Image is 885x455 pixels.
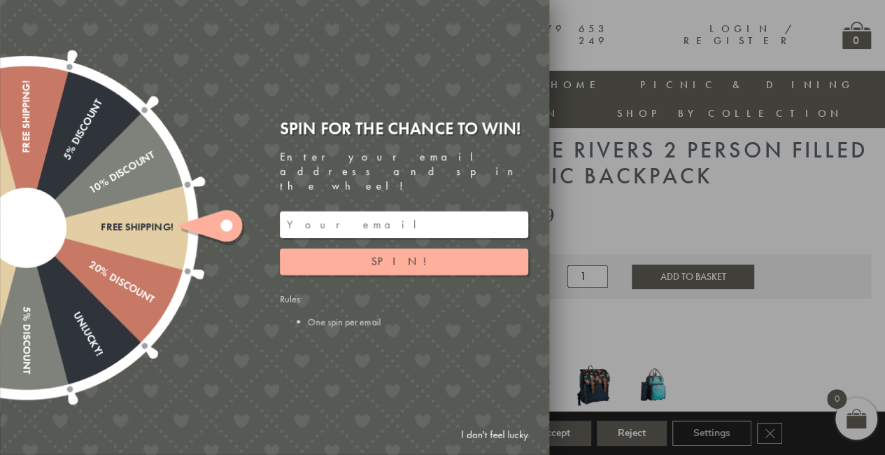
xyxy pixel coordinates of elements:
[280,150,528,193] div: Enter your email address and spin the wheel!
[20,227,32,374] div: 5% Discount
[21,225,105,358] div: Unlucky!
[371,254,437,269] span: Spin!
[280,118,528,139] div: Spin for the chance to win!
[27,221,174,233] div: Free shipping!
[23,223,156,307] div: 20% Discount
[23,149,156,233] div: 10% Discount
[20,80,32,227] div: Free shipping!
[280,211,528,238] input: Your email
[454,422,535,448] a: I don't feel lucky
[280,248,528,275] button: Spin!
[21,97,105,230] div: 5% Discount
[280,293,528,328] div: Rules:
[308,315,528,328] li: One spin per email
